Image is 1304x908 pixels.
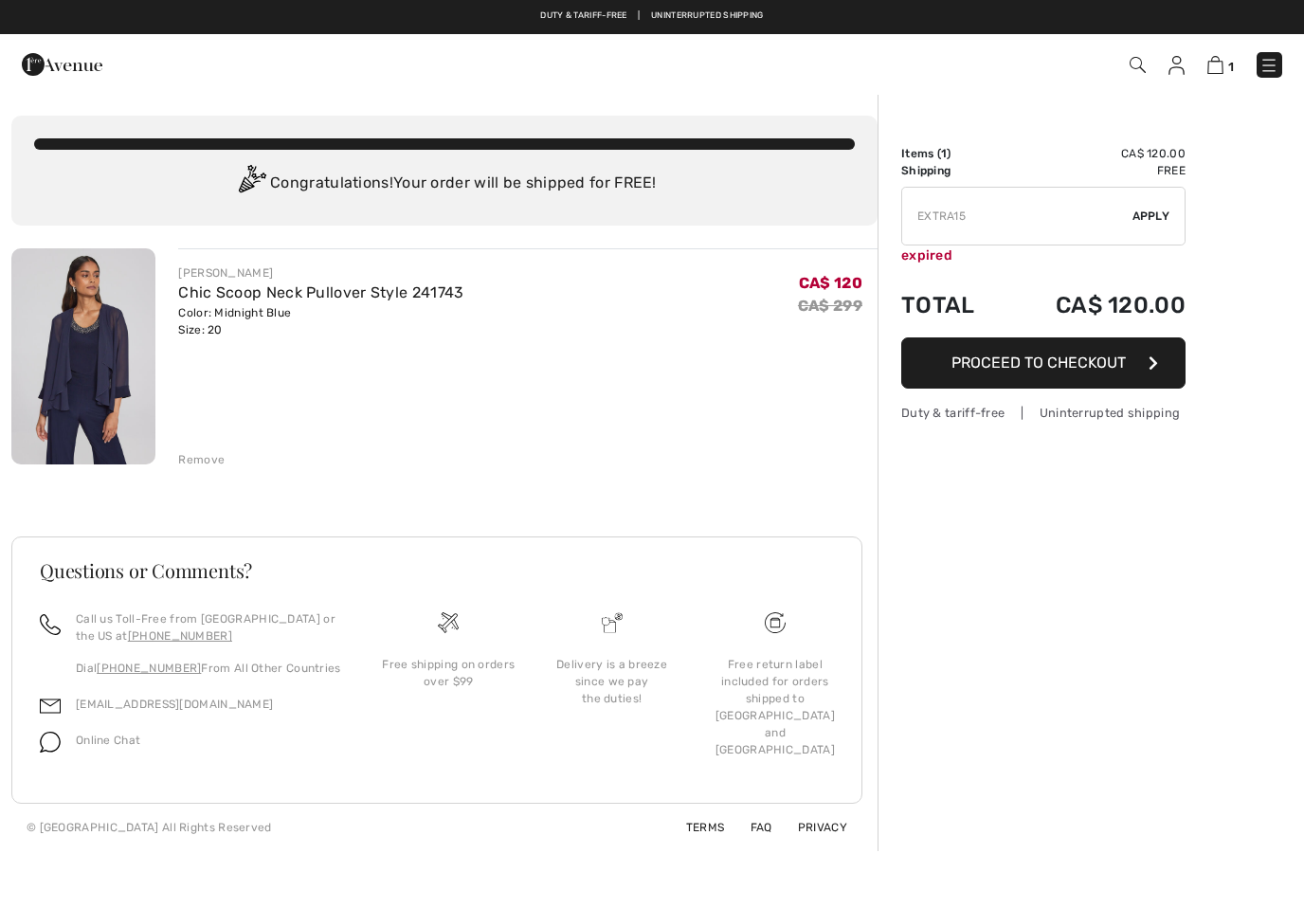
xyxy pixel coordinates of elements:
[1132,208,1170,225] span: Apply
[709,656,842,758] div: Free return label included for orders shipped to [GEOGRAPHIC_DATA] and [GEOGRAPHIC_DATA]
[22,54,102,72] a: 1ère Avenue
[951,354,1126,372] span: Proceed to Checkout
[128,629,232,643] a: [PHONE_NUMBER]
[1004,273,1186,337] td: CA$ 120.00
[22,45,102,83] img: 1ère Avenue
[901,337,1186,389] button: Proceed to Checkout
[602,612,623,633] img: Delivery is a breeze since we pay the duties!
[178,283,463,301] a: Chic Scoop Neck Pullover Style 241743
[27,819,272,836] div: © [GEOGRAPHIC_DATA] All Rights Reserved
[11,248,155,464] img: Chic Scoop Neck Pullover Style 241743
[545,656,678,707] div: Delivery is a breeze since we pay the duties!
[382,656,515,690] div: Free shipping on orders over $99
[902,188,1132,245] input: Promo code
[178,264,463,281] div: [PERSON_NAME]
[40,561,834,580] h3: Questions or Comments?
[901,162,1004,179] td: Shipping
[40,614,61,635] img: call
[901,245,1186,265] div: expired
[1259,56,1278,75] img: Menu
[1004,145,1186,162] td: CA$ 120.00
[765,612,786,633] img: Free shipping on orders over $99
[1004,162,1186,179] td: Free
[40,732,61,753] img: chat
[663,821,725,834] a: Terms
[799,274,862,292] span: CA$ 120
[901,145,1004,162] td: Items ( )
[438,612,459,633] img: Free shipping on orders over $99
[178,451,225,468] div: Remove
[901,404,1186,422] div: Duty & tariff-free | Uninterrupted shipping
[232,165,270,203] img: Congratulation2.svg
[1130,57,1146,73] img: Search
[1207,56,1223,74] img: Shopping Bag
[76,734,140,747] span: Online Chat
[775,821,847,834] a: Privacy
[40,696,61,717] img: email
[76,660,344,677] p: Dial From All Other Countries
[798,297,862,315] s: CA$ 299
[76,698,273,711] a: [EMAIL_ADDRESS][DOMAIN_NAME]
[901,273,1004,337] td: Total
[76,610,344,645] p: Call us Toll-Free from [GEOGRAPHIC_DATA] or the US at
[34,165,855,203] div: Congratulations! Your order will be shipped for FREE!
[728,821,772,834] a: FAQ
[1207,53,1234,76] a: 1
[1168,56,1185,75] img: My Info
[1228,60,1234,74] span: 1
[97,662,201,675] a: [PHONE_NUMBER]
[178,304,463,338] div: Color: Midnight Blue Size: 20
[941,147,947,160] span: 1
